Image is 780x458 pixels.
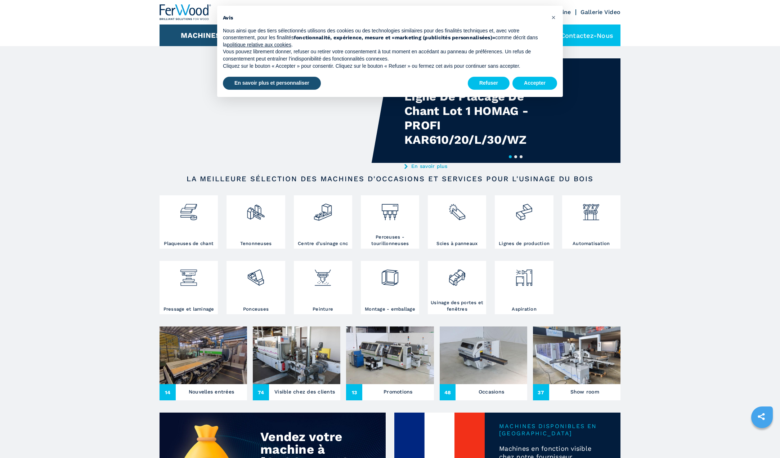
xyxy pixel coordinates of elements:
[179,263,198,287] img: pressa-strettoia.png
[223,77,321,90] button: En savoir plus et personnaliser
[573,240,610,247] h3: Automatisation
[298,240,348,247] h3: Centre d'usinage cnc
[430,299,484,312] h3: Usinage des portes et fenêtres
[183,174,597,183] h2: LA MEILLEURE SÉLECTION DES MACHINES D'OCCASIONS ET SERVICES POUR L'USINAGE DU BOIS
[223,14,546,22] h2: Avis
[163,306,214,312] h3: Pressage et laminage
[515,197,534,222] img: linee_di_produzione_2.png
[240,240,272,247] h3: Tenonneuses
[223,63,546,70] p: Cliquez sur le bouton « Accepter » pour consentir. Cliquez sur le bouton « Refuser » ou fermez ce...
[227,195,285,249] a: Tenonneuses
[440,326,527,384] img: Occasions
[160,326,247,400] a: Nouvelles entrées14Nouvelles entrées
[361,261,419,314] a: Montage - emballage
[749,426,775,453] iframe: Chat
[499,240,550,247] h3: Lignes de production
[363,234,417,247] h3: Perceuses - tourillonneuses
[479,387,504,397] h3: Occasions
[253,326,340,400] a: Visible chez des clients74Visible chez des clients
[361,195,419,249] a: Perceuses - tourillonneuses
[243,306,269,312] h3: Ponceuses
[223,27,546,49] p: Nous ainsi que des tiers sélectionnés utilisons des cookies ou des technologies similaires pour d...
[253,384,269,400] span: 74
[515,263,534,287] img: aspirazione_1.png
[495,261,553,314] a: Aspiration
[533,326,620,384] img: Show room
[512,77,557,90] button: Accepter
[227,42,291,48] a: politique relative aux cookies
[365,306,415,312] h3: Montage - emballage
[246,263,265,287] img: levigatrici_2.png
[384,387,413,397] h3: Promotions
[514,155,517,158] button: 2
[189,387,234,397] h3: Nouvelles entrées
[313,197,332,222] img: centro_di_lavoro_cnc_2.png
[582,197,601,222] img: automazione.png
[543,25,621,46] div: Contactez-nous
[570,387,599,397] h3: Show room
[294,35,495,40] strong: fonctionnalité, expérience, mesure et «marketing (publicités personnalisées)»
[274,387,335,397] h3: Visible chez des clients
[562,195,620,249] a: Automatisation
[181,31,220,40] button: Machines
[160,261,218,314] a: Pressage et laminage
[448,197,467,222] img: sezionatrici_2.png
[160,195,218,249] a: Plaqueuses de chant
[160,4,211,20] img: Ferwood
[223,48,546,62] p: Vous pouvez librement donner, refuser ou retirer votre consentement à tout moment en accédant au ...
[548,12,559,23] button: Fermer cet avis
[380,263,399,287] img: montaggio_imballaggio_2.png
[512,306,537,312] h3: Aspiration
[253,326,340,384] img: Visible chez des clients
[440,384,456,400] span: 48
[164,240,214,247] h3: Plaqueuses de chant
[468,77,510,90] button: Refuser
[246,197,265,222] img: squadratrici_2.png
[436,240,478,247] h3: Scies à panneaux
[160,326,247,384] img: Nouvelles entrées
[346,326,434,384] img: Promotions
[160,58,390,163] video: Your browser does not support the video tag.
[551,13,556,22] span: ×
[440,326,527,400] a: Occasions48Occasions
[294,195,352,249] a: Centre d'usinage cnc
[533,326,620,400] a: Show room37Show room
[294,261,352,314] a: Peinture
[179,197,198,222] img: bordatrici_1.png
[160,384,176,400] span: 14
[380,197,399,222] img: foratrici_inseritrici_2.png
[509,155,512,158] button: 1
[313,263,332,287] img: verniciatura_1.png
[428,261,486,314] a: Usinage des portes et fenêtres
[428,195,486,249] a: Scies à panneaux
[495,195,553,249] a: Lignes de production
[404,163,546,169] a: En savoir plus
[580,9,621,15] a: Gallerie Video
[448,263,467,287] img: lavorazione_porte_finestre_2.png
[346,326,434,400] a: Promotions13Promotions
[752,408,770,426] a: sharethis
[227,261,285,314] a: Ponceuses
[346,384,362,400] span: 13
[313,306,333,312] h3: Peinture
[520,155,523,158] button: 3
[533,384,549,400] span: 37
